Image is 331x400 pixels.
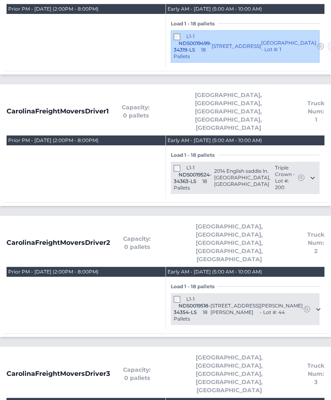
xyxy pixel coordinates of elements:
span: Capacity: 0 pallets [123,235,151,251]
span: [STREET_ADDRESS][PERSON_NAME] [210,303,260,316]
span: CarolinaFreightMoversDriver3 [7,369,110,379]
span: L1-1 [186,296,195,302]
span: 18 Pallets [174,309,208,322]
span: 18 Pallets [174,47,206,59]
span: L1-1 [186,165,195,171]
div: Prior PM - [DATE] (2:00PM - 8:00PM) [8,137,98,144]
span: Load 1 - 18 pallets [171,20,218,27]
span: CarolinaFreightMoversDriver2 [7,238,110,248]
span: 2014 English saddle ln. [GEOGRAPHIC_DATA], [GEOGRAPHIC_DATA] [214,168,275,188]
span: [PERSON_NAME] - Lot #: 44 [260,303,303,316]
span: [GEOGRAPHIC_DATA], [GEOGRAPHIC_DATA], [GEOGRAPHIC_DATA], [GEOGRAPHIC_DATA], [GEOGRAPHIC_DATA] [164,222,294,263]
span: Truck Num: 1 [307,99,324,124]
div: Prior PM - [DATE] (2:00PM - 8:00PM) [8,269,98,275]
span: CarolinaFreightMoversDriver1 [7,106,109,116]
span: [GEOGRAPHIC_DATA], [GEOGRAPHIC_DATA], [GEOGRAPHIC_DATA], [GEOGRAPHIC_DATA], [GEOGRAPHIC_DATA] [164,353,294,394]
span: NDS0019524-34363-LS [174,172,212,184]
span: Load 1 - 18 pallets [171,283,218,290]
span: Load 1 - 18 pallets [171,152,218,158]
span: [GEOGRAPHIC_DATA], [GEOGRAPHIC_DATA], [GEOGRAPHIC_DATA], [GEOGRAPHIC_DATA], [GEOGRAPHIC_DATA] [163,91,294,132]
div: Early AM - [DATE] (5:00 AM - 10:00 AM) [168,137,262,144]
span: 18 Pallets [174,178,207,191]
span: Capacity: 0 pallets [122,103,150,120]
span: Triple Crown - Lot #: 200 [275,165,297,191]
div: Early AM - [DATE] (5:00 AM - 10:00 AM) [168,6,262,12]
span: Truck Num: 2 [307,231,324,255]
div: Early AM - [DATE] (5:00 AM - 10:00 AM) [168,269,262,275]
span: L1-1 [186,33,195,39]
span: NDS0019518-34354-LS [174,303,210,315]
span: [STREET_ADDRESS] [212,43,261,50]
span: Truck Num: 3 [307,362,324,386]
span: NDS0019499-34319-LS [174,40,212,53]
span: [GEOGRAPHIC_DATA] - Lot #: 1 [261,40,316,53]
span: Capacity: 0 pallets [123,366,151,382]
div: Prior PM - [DATE] (2:00PM - 8:00PM) [8,6,98,12]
